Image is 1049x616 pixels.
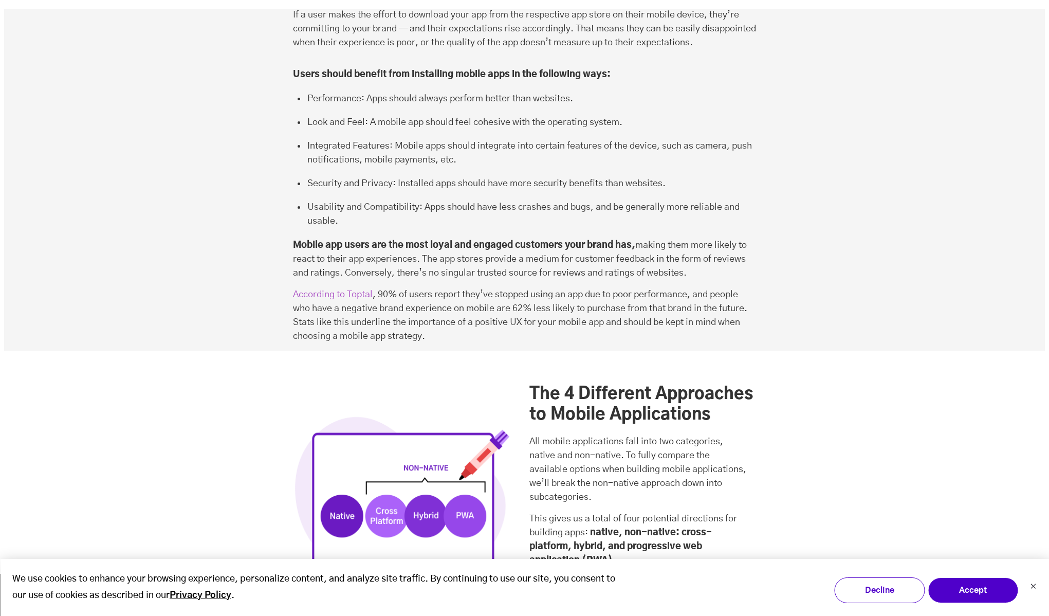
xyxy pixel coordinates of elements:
p: If a user makes the effort to download your app from the respective app store on their mobile dev... [293,8,757,50]
p: All mobile applications fall into two categories, native and non-native. To fully compare the ava... [529,435,757,504]
button: Decline [834,577,925,603]
li: Performance: Apps should always perform better than websites. [306,92,757,108]
li: Security and Privacy: Installed apps should have more security benefits than websites. [306,177,757,193]
p: This gives us a total of four potential directions for building apps: [529,512,757,568]
strong: native, non-native: cross-platform, hybrid, and progressive web application (PWA). [529,528,712,565]
a: Privacy Policy [170,588,231,604]
li: Integrated Features: Mobile apps should integrate into certain features of the device, such as ca... [306,139,757,170]
button: Dismiss cookie banner [1030,582,1036,593]
li: Usability and Compatibility: Apps should have less crashes and bugs, and be generally more reliab... [306,201,757,228]
li: Look and Feel: A mobile app should feel cohesive with the operating system. [306,116,757,132]
button: Accept [928,577,1018,603]
h2: The 4 Different Approaches to Mobile Applications [529,384,757,425]
a: According to Toptal [293,290,373,299]
p: making them more likely to react to their app experiences. The app stores provide a medium for cu... [293,239,757,280]
p: We use cookies to enhance your browsing experience, personalize content, and analyze site traffic... [12,571,617,604]
strong: Users should benefit from installing mobile apps in the following ways: [293,70,611,79]
strong: Mobile app users are the most loyal and engaged customers your brand has, [293,241,635,250]
p: , 90% of users report they’ve stopped using an app due to poor performance, and people who have a... [293,288,757,343]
